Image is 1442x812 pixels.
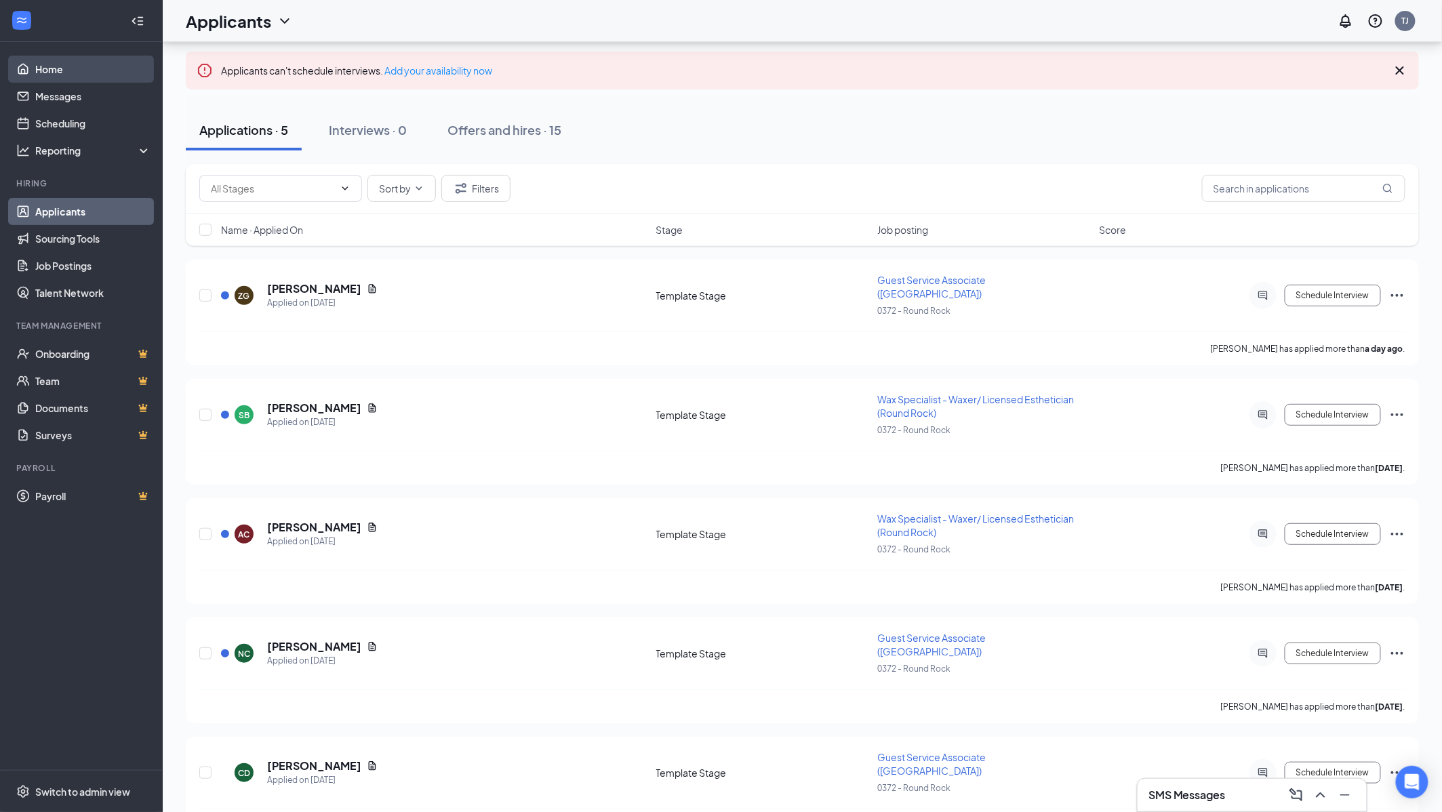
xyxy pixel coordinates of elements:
[656,223,683,237] span: Stage
[379,184,411,193] span: Sort by
[267,415,378,429] div: Applied on [DATE]
[16,144,30,157] svg: Analysis
[1337,787,1353,803] svg: Minimize
[877,783,950,793] span: 0372 - Round Rock
[239,529,250,540] div: AC
[1285,285,1381,306] button: Schedule Interview
[1389,407,1405,423] svg: Ellipses
[1389,765,1405,781] svg: Ellipses
[656,766,870,779] div: Template Stage
[131,14,144,28] svg: Collapse
[441,175,510,202] button: Filter Filters
[35,225,151,252] a: Sourcing Tools
[35,83,151,110] a: Messages
[1382,183,1393,194] svg: MagnifyingGlass
[656,408,870,422] div: Template Stage
[877,632,986,657] span: Guest Service Associate ([GEOGRAPHIC_DATA])
[1099,223,1126,237] span: Score
[1334,784,1356,806] button: Minimize
[877,544,950,554] span: 0372 - Round Rock
[35,198,151,225] a: Applicants
[877,274,986,300] span: Guest Service Associate ([GEOGRAPHIC_DATA])
[197,62,213,79] svg: Error
[447,121,561,138] div: Offers and hires · 15
[35,340,151,367] a: OnboardingCrown
[1389,645,1405,662] svg: Ellipses
[16,785,30,798] svg: Settings
[1392,62,1408,79] svg: Cross
[1313,787,1329,803] svg: ChevronUp
[1389,287,1405,304] svg: Ellipses
[211,181,334,196] input: All Stages
[267,773,378,787] div: Applied on [DATE]
[16,462,148,474] div: Payroll
[367,175,436,202] button: Sort byChevronDown
[267,281,361,296] h5: [PERSON_NAME]
[186,9,271,33] h1: Applicants
[238,767,250,779] div: CD
[267,758,361,773] h5: [PERSON_NAME]
[1148,788,1226,803] h3: SMS Messages
[267,535,378,548] div: Applied on [DATE]
[1389,526,1405,542] svg: Ellipses
[1285,404,1381,426] button: Schedule Interview
[35,56,151,83] a: Home
[267,639,361,654] h5: [PERSON_NAME]
[367,283,378,294] svg: Document
[277,13,293,29] svg: ChevronDown
[367,522,378,533] svg: Document
[367,641,378,652] svg: Document
[1376,702,1403,712] b: [DATE]
[877,751,986,777] span: Guest Service Associate ([GEOGRAPHIC_DATA])
[414,183,424,194] svg: ChevronDown
[238,648,250,659] div: NC
[35,422,151,449] a: SurveysCrown
[15,14,28,27] svg: WorkstreamLogo
[1367,13,1384,29] svg: QuestionInfo
[16,320,148,331] div: Team Management
[1211,343,1405,354] p: [PERSON_NAME] has applied more than .
[1376,463,1403,473] b: [DATE]
[1376,582,1403,592] b: [DATE]
[384,64,492,77] a: Add your availability now
[656,647,870,660] div: Template Stage
[35,144,152,157] div: Reporting
[329,121,407,138] div: Interviews · 0
[877,512,1074,538] span: Wax Specialist - Waxer/ Licensed Esthetician (Round Rock)
[35,279,151,306] a: Talent Network
[35,252,151,279] a: Job Postings
[877,393,1074,419] span: Wax Specialist - Waxer/ Licensed Esthetician (Round Rock)
[267,401,361,415] h5: [PERSON_NAME]
[367,760,378,771] svg: Document
[267,654,378,668] div: Applied on [DATE]
[1255,529,1271,540] svg: ActiveChat
[35,483,151,510] a: PayrollCrown
[35,110,151,137] a: Scheduling
[199,121,288,138] div: Applications · 5
[877,664,950,674] span: 0372 - Round Rock
[267,296,378,310] div: Applied on [DATE]
[1365,344,1403,354] b: a day ago
[1288,787,1304,803] svg: ComposeMessage
[1285,643,1381,664] button: Schedule Interview
[1285,523,1381,545] button: Schedule Interview
[1310,784,1331,806] button: ChevronUp
[35,785,130,798] div: Switch to admin view
[239,409,249,421] div: SB
[35,367,151,394] a: TeamCrown
[1285,762,1381,784] button: Schedule Interview
[877,425,950,435] span: 0372 - Round Rock
[1402,15,1409,26] div: TJ
[35,394,151,422] a: DocumentsCrown
[1221,582,1405,593] p: [PERSON_NAME] has applied more than .
[267,520,361,535] h5: [PERSON_NAME]
[221,64,492,77] span: Applicants can't schedule interviews.
[877,306,950,316] span: 0372 - Round Rock
[1285,784,1307,806] button: ComposeMessage
[1338,13,1354,29] svg: Notifications
[16,178,148,189] div: Hiring
[1396,766,1428,798] div: Open Intercom Messenger
[1221,701,1405,712] p: [PERSON_NAME] has applied more than .
[1255,290,1271,301] svg: ActiveChat
[1202,175,1405,202] input: Search in applications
